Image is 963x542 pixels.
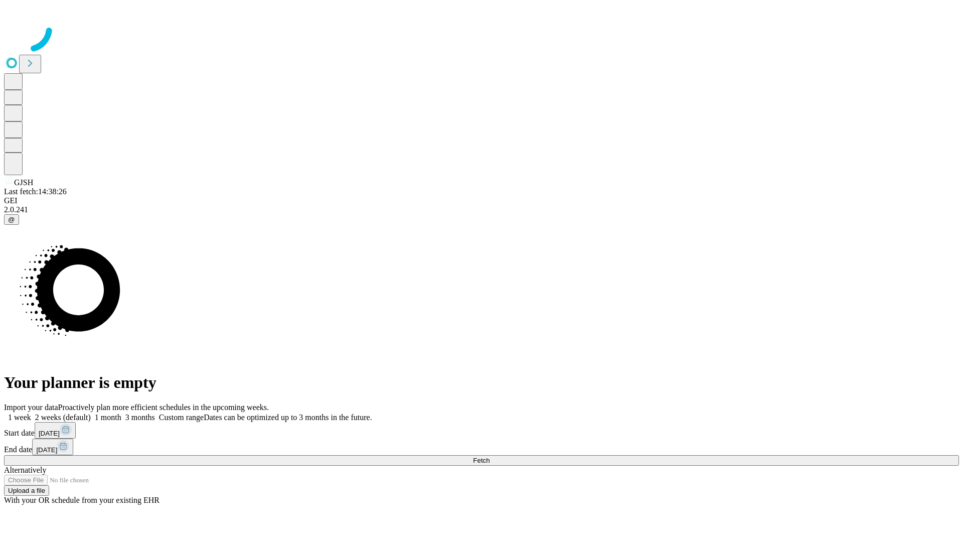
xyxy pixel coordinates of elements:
[35,413,91,422] span: 2 weeks (default)
[4,466,46,474] span: Alternatively
[4,187,67,196] span: Last fetch: 14:38:26
[58,403,269,412] span: Proactively plan more efficient schedules in the upcoming weeks.
[36,446,57,454] span: [DATE]
[4,214,19,225] button: @
[8,413,31,422] span: 1 week
[4,422,959,439] div: Start date
[4,373,959,392] h1: Your planner is empty
[4,196,959,205] div: GEI
[4,403,58,412] span: Import your data
[4,496,159,504] span: With your OR schedule from your existing EHR
[39,430,60,437] span: [DATE]
[4,485,49,496] button: Upload a file
[8,216,15,223] span: @
[204,413,372,422] span: Dates can be optimized up to 3 months in the future.
[32,439,73,455] button: [DATE]
[473,457,490,464] span: Fetch
[14,178,33,187] span: GJSH
[4,205,959,214] div: 2.0.241
[125,413,155,422] span: 3 months
[159,413,204,422] span: Custom range
[4,439,959,455] div: End date
[35,422,76,439] button: [DATE]
[95,413,121,422] span: 1 month
[4,455,959,466] button: Fetch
